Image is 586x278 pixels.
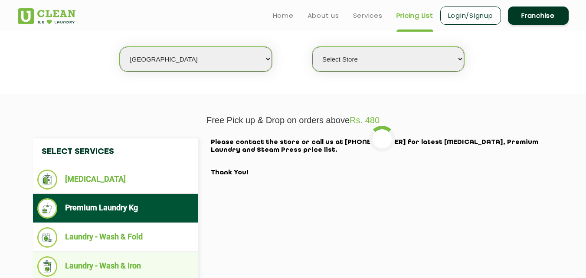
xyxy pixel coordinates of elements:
img: Dry Cleaning [37,170,58,190]
a: Pricing List [396,10,433,21]
a: About us [308,10,339,21]
a: Franchise [508,7,569,25]
li: [MEDICAL_DATA] [37,170,193,190]
h4: Select Services [33,138,198,165]
li: Laundry - Wash & Iron [37,256,193,277]
img: Laundry - Wash & Iron [37,256,58,277]
a: Services [353,10,383,21]
li: Premium Laundry Kg [37,198,193,219]
li: Laundry - Wash & Fold [37,227,193,248]
img: Laundry - Wash & Fold [37,227,58,248]
span: Rs. 480 [350,115,380,125]
p: Free Pick up & Drop on orders above [18,115,569,125]
h2: Please contact the store or call us at [PHONE_NUMBER] for latest [MEDICAL_DATA], Premium Laundry ... [211,139,553,177]
a: Login/Signup [440,7,501,25]
img: UClean Laundry and Dry Cleaning [18,8,75,24]
img: Premium Laundry Kg [37,198,58,219]
a: Home [273,10,294,21]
